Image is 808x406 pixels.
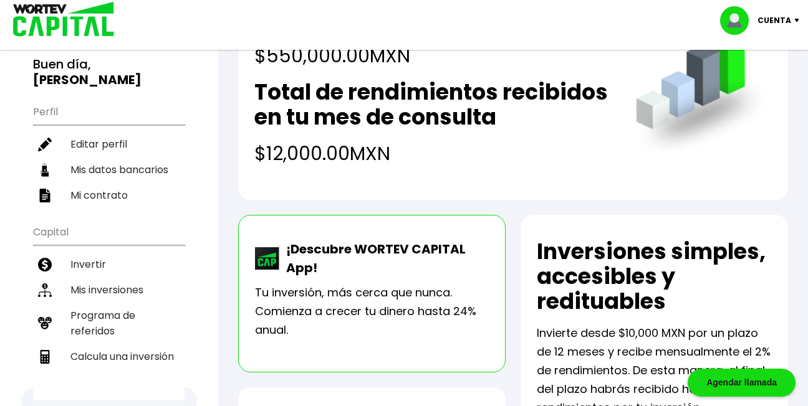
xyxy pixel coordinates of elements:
[33,344,185,369] a: Calcula una inversión
[33,218,185,400] ul: Capital
[254,139,611,168] h4: $12,000.00 MXN
[33,252,185,277] a: Invertir
[38,163,52,177] img: datos-icon.10cf9172.svg
[537,239,772,314] h2: Inversiones simples, accesibles y redituables
[791,19,808,22] img: icon-down
[33,182,185,208] a: Mi contrato
[720,6,757,35] img: profile-image
[757,11,791,30] p: Cuenta
[255,247,280,270] img: wortev-capital-app-icon
[38,283,52,297] img: inversiones-icon.6695dc30.svg
[33,131,185,157] a: Editar perfil
[630,17,772,158] img: grafica.516fef24.png
[33,57,185,88] h3: Buen día,
[254,80,611,130] h2: Total de rendimientos recibidos en tu mes de consulta
[33,277,185,303] a: Mis inversiones
[38,189,52,202] img: contrato-icon.f2db500c.svg
[33,303,185,344] a: Programa de referidos
[38,138,52,151] img: editar-icon.952d3147.svg
[33,71,142,88] b: [PERSON_NAME]
[33,98,185,208] ul: Perfil
[38,316,52,330] img: recomiendanos-icon.9b8e9327.svg
[254,42,567,70] h4: $550,000.00 MXN
[38,258,52,271] img: invertir-icon.b3b967d7.svg
[33,157,185,182] a: Mis datos bancarios
[38,350,52,364] img: calculadora-icon.17d418c4.svg
[688,369,796,397] div: Agendar llamada
[280,240,489,277] p: ¡Descubre WORTEV CAPITAL App!
[255,283,489,339] p: Tu inversión, más cerca que nunca. Comienza a crecer tu dinero hasta 24% anual.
